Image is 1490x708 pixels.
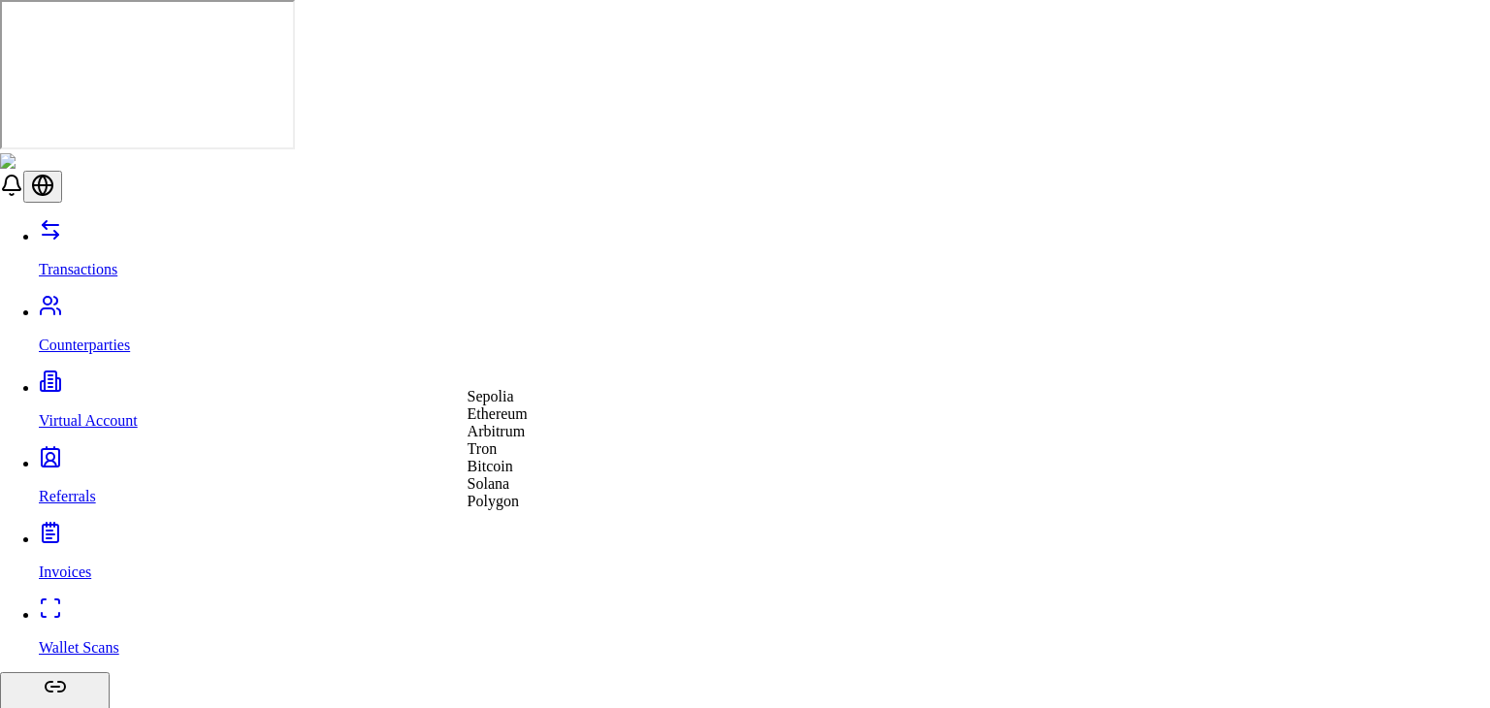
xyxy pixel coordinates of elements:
span: Polygon [468,493,519,509]
span: Ethereum [468,405,528,422]
span: Tron [468,440,498,457]
span: Bitcoin [468,458,513,474]
span: Solana [468,475,510,492]
span: Sepolia [468,388,514,404]
span: Arbitrum [468,423,526,439]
